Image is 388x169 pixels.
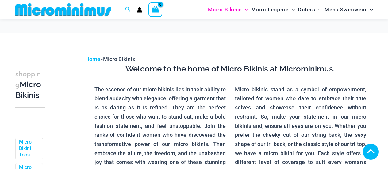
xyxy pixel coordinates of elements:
[15,70,41,89] span: shopping
[251,2,289,17] span: Micro Lingerie
[325,2,367,17] span: Mens Swimwear
[90,64,371,74] h3: Welcome to the home of Micro Bikinis at Microminimus.
[85,56,100,62] a: Home
[296,2,323,17] a: OutersMenu ToggleMenu Toggle
[315,2,321,17] span: Menu Toggle
[250,2,296,17] a: Micro LingerieMenu ToggleMenu Toggle
[148,2,163,17] a: View Shopping Cart, empty
[19,139,38,158] a: Micro Bikini Tops
[206,1,376,18] nav: Site Navigation
[13,3,113,17] img: MM SHOP LOGO FLAT
[242,2,248,17] span: Menu Toggle
[208,2,242,17] span: Micro Bikinis
[137,7,142,13] a: Account icon link
[15,69,45,100] h3: Micro Bikinis
[103,56,135,62] span: Micro Bikinis
[323,2,375,17] a: Mens SwimwearMenu ToggleMenu Toggle
[367,2,373,17] span: Menu Toggle
[85,56,135,62] span: »
[125,6,131,13] a: Search icon link
[289,2,295,17] span: Menu Toggle
[298,2,315,17] span: Outers
[206,2,250,17] a: Micro BikinisMenu ToggleMenu Toggle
